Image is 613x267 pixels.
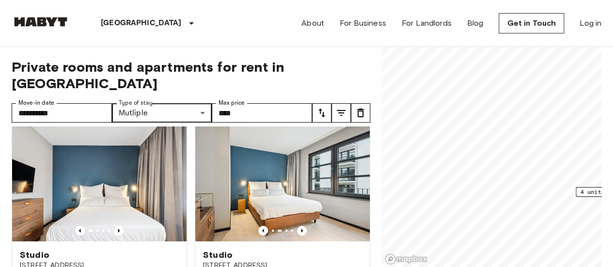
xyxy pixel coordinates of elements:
[203,249,233,261] span: Studio
[112,103,212,123] div: Mutliple
[301,17,324,29] a: About
[499,13,564,33] a: Get in Touch
[351,103,370,123] button: tune
[12,17,70,27] img: Habyt
[114,226,124,236] button: Previous image
[195,125,370,241] img: Marketing picture of unit DE-01-483-208-01
[312,103,331,123] button: tune
[467,17,484,29] a: Blog
[101,17,182,29] p: [GEOGRAPHIC_DATA]
[580,17,601,29] a: Log in
[340,17,386,29] a: For Business
[12,103,112,123] input: Choose date, selected date is 1 Oct 2025
[75,226,85,236] button: Previous image
[18,99,54,107] label: Move-in date
[219,99,245,107] label: Max price
[258,226,268,236] button: Previous image
[20,249,49,261] span: Studio
[402,17,452,29] a: For Landlords
[12,59,370,92] span: Private rooms and apartments for rent in [GEOGRAPHIC_DATA]
[119,99,153,107] label: Type of stay
[331,103,351,123] button: tune
[297,226,307,236] button: Previous image
[12,125,187,241] img: Marketing picture of unit DE-01-481-118-01
[385,253,427,265] a: Mapbox logo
